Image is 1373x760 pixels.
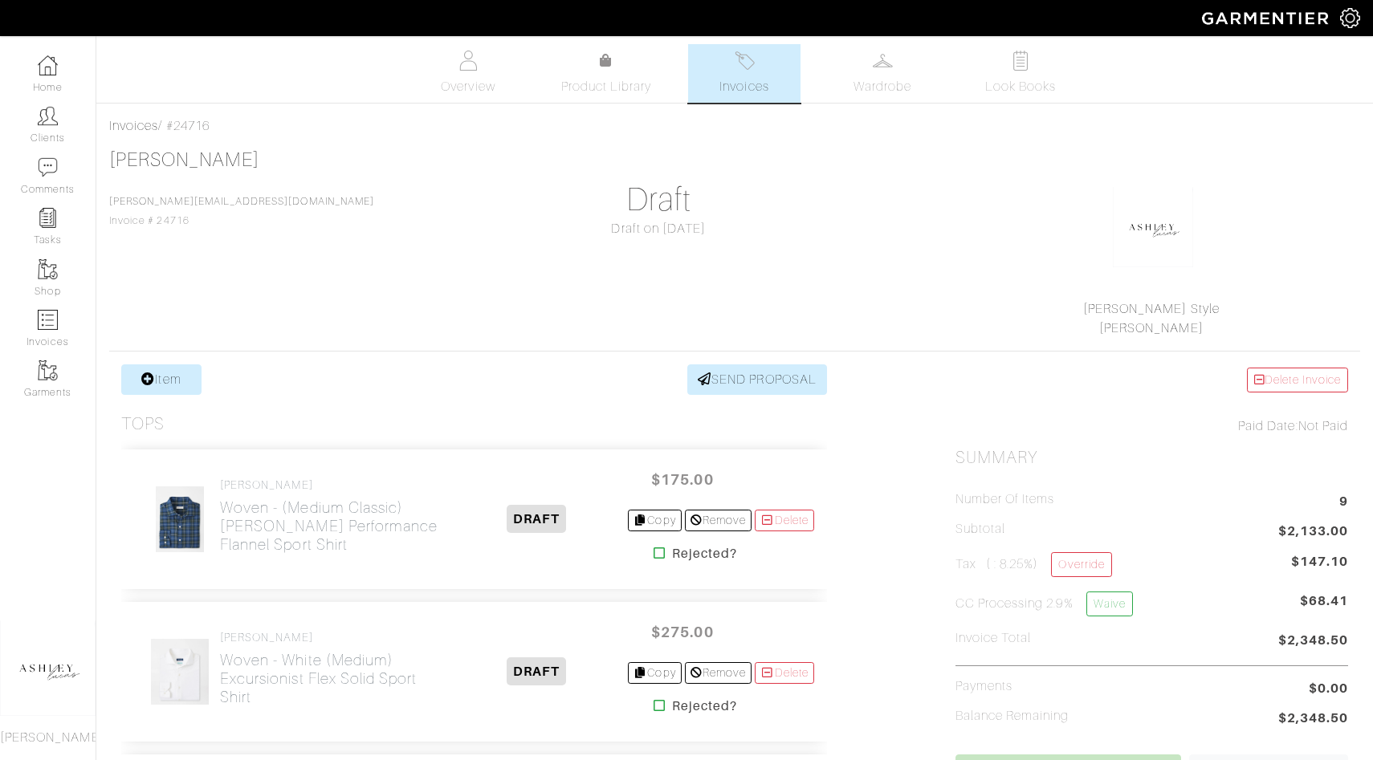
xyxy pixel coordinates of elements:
[462,219,855,238] div: Draft on [DATE]
[955,492,1055,507] h5: Number of Items
[1309,679,1348,698] span: $0.00
[955,552,1112,577] h5: Tax ( : 8.25%)
[220,631,446,706] a: [PERSON_NAME] Woven - White (Medium)Excursionist Flex Solid Sport Shirt
[1340,8,1360,28] img: gear-icon-white-bd11855cb880d31180b6d7d6211b90ccbf57a29d726f0c71d8c61bd08dd39cc2.png
[685,662,752,684] a: Remove
[458,51,479,71] img: basicinfo-40fd8af6dae0f16599ec9e87c0ef1c0a1fdea2edbe929e3d69a839185d80c458.svg
[507,505,565,533] span: DRAFT
[38,360,58,380] img: garments-icon-b7da505a4dc4fd61783c78ac3ca0ef83fa9d6f193b1c9dc38574b1d14d53ca28.png
[1278,709,1348,730] span: $2,348.50
[109,116,1360,136] div: / #24716
[38,157,58,177] img: comment-icon-a0a6a9ef722e966f86d9cbdc48e553b5cf19dbc54f86b18d962a5391bc8f6eb6.png
[220,631,446,644] h4: [PERSON_NAME]
[109,149,259,170] a: [PERSON_NAME]
[985,77,1057,96] span: Look Books
[1291,552,1348,571] span: $147.10
[755,510,814,531] a: Delete
[1247,368,1348,392] a: Delete Invoice
[38,259,58,279] img: garments-icon-b7da505a4dc4fd61783c78ac3ca0ef83fa9d6f193b1c9dc38574b1d14d53ca28.png
[550,51,662,96] a: Product Library
[687,364,827,395] a: SEND PROPOSAL
[628,510,682,531] a: Copy
[634,615,731,649] span: $275.00
[220,651,446,706] h2: Woven - White (Medium) Excursionist Flex Solid Sport Shirt
[220,478,446,554] a: [PERSON_NAME] Woven - (Medium Classic)[PERSON_NAME] Performance Flannel Sport Shirt
[955,591,1133,616] h5: CC Processing 2.9%
[561,77,652,96] span: Product Library
[955,417,1348,436] div: Not Paid
[672,697,737,716] strong: Rejected?
[964,44,1077,103] a: Look Books
[1099,321,1204,335] a: [PERSON_NAME]
[854,77,911,96] span: Wardrobe
[826,44,939,103] a: Wardrobe
[109,196,374,226] span: Invoice # 24716
[1194,4,1340,32] img: garmentier-logo-header-white-b43fb05a5012e4ada735d5af1a66efaba907eab6374d6393d1fbf88cb4ef424d.png
[1238,419,1298,433] span: Paid Date:
[150,638,210,705] img: aVMR5sHK4sTHTWZBwsgJS9zA
[955,679,1012,694] h5: Payments
[955,448,1348,468] h2: Summary
[955,631,1032,646] h5: Invoice Total
[1113,187,1193,267] img: okhkJxsQsug8ErY7G9ypRsDh.png
[220,498,446,554] h2: Woven - (Medium Classic) [PERSON_NAME] Performance Flannel Sport Shirt
[38,310,58,330] img: orders-icon-0abe47150d42831381b5fb84f609e132dff9fe21cb692f30cb5eec754e2cba89.png
[1278,522,1348,543] span: $2,133.00
[1300,591,1348,623] span: $68.41
[109,119,158,133] a: Invoices
[873,51,893,71] img: wardrobe-487a4870c1b7c33e795ec22d11cfc2ed9d08956e64fb3008fe2437562e282088.svg
[755,662,814,684] a: Delete
[121,364,202,395] a: Item
[1011,51,1031,71] img: todo-9ac3debb85659649dc8f770b8b6100bb5dab4b48dedcbae339e5042a72dfd3cc.svg
[462,181,855,219] h1: Draft
[1086,591,1133,616] a: Waive
[688,44,801,103] a: Invoices
[38,106,58,126] img: clients-icon-6bae9207a08558b7cb47a8932f037763ab4055f8c8b6bfacd5dc20c3e0201464.png
[38,55,58,75] img: dashboard-icon-dbcd8f5a0b271acd01030246c82b418ddd0df26cd7fceb0bd07c9910d44c42f6.png
[507,657,565,685] span: DRAFT
[441,77,495,96] span: Overview
[735,51,755,71] img: orders-27d20c2124de7fd6de4e0e44c1d41de31381a507db9b33961299e4e07d508b8c.svg
[955,522,1005,537] h5: Subtotal
[634,462,731,497] span: $175.00
[121,414,165,434] h3: Tops
[1051,552,1111,577] a: Override
[1278,631,1348,652] span: $2,348.50
[628,662,682,684] a: Copy
[38,208,58,228] img: reminder-icon-8004d30b9f0a5d33ae49ab947aed9ed385cf756f9e5892f1edd6e32f2345188e.png
[719,77,768,96] span: Invoices
[1083,302,1220,316] a: [PERSON_NAME] Style
[412,44,524,103] a: Overview
[672,544,737,563] strong: Rejected?
[155,486,205,553] img: EQbfvWkCgu87RJBkMPm2zd4n
[955,709,1069,724] h5: Balance Remaining
[685,510,752,531] a: Remove
[1339,492,1348,514] span: 9
[109,196,374,207] a: [PERSON_NAME][EMAIL_ADDRESS][DOMAIN_NAME]
[220,478,446,492] h4: [PERSON_NAME]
